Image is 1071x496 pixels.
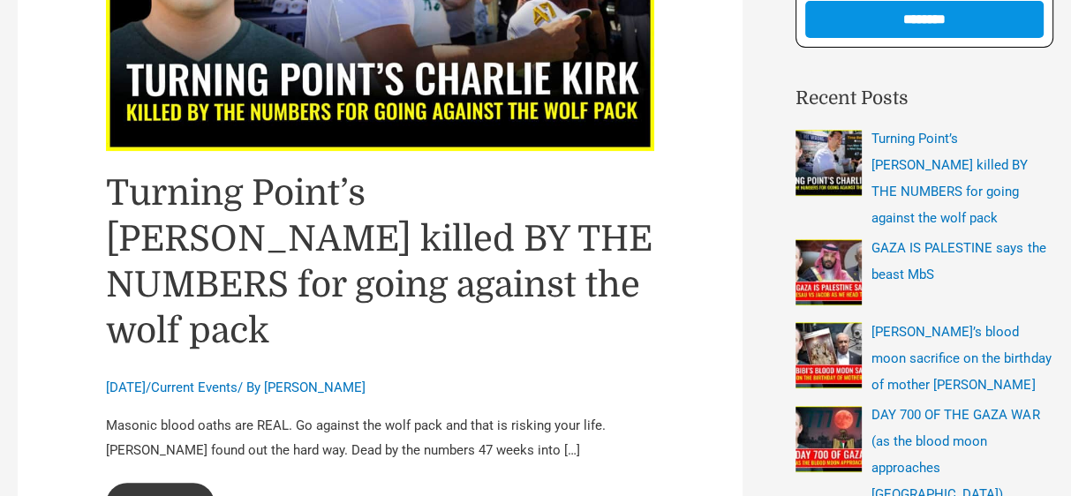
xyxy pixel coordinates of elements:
p: Masonic blood oaths are REAL. Go against the wolf pack and that is risking your life. [PERSON_NAM... [106,414,654,463]
span: [DATE] [106,380,146,395]
a: Current Events [151,380,238,395]
h2: Recent Posts [796,85,1053,113]
div: / / By [106,379,654,398]
a: Turning Point’s [PERSON_NAME] killed BY THE NUMBERS for going against the wolf pack [871,131,1028,226]
a: [PERSON_NAME] [264,380,366,395]
a: [PERSON_NAME]’s blood moon sacrifice on the birthday of mother [PERSON_NAME] [871,324,1051,393]
a: GAZA IS PALESTINE says the beast MbS [871,240,1045,282]
a: Turning Point’s [PERSON_NAME] killed BY THE NUMBERS for going against the wolf pack [106,173,652,351]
